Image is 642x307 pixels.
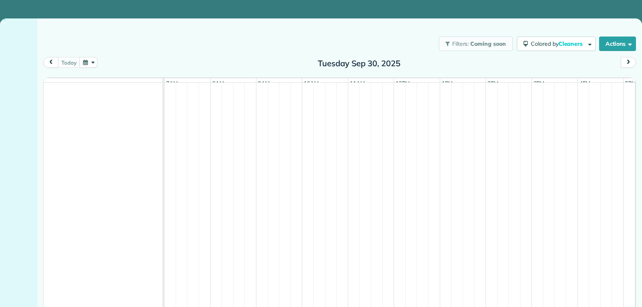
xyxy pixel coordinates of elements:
[599,37,636,51] button: Actions
[256,80,271,86] span: 9am
[165,80,179,86] span: 7am
[43,57,59,68] button: prev
[486,80,500,86] span: 2pm
[532,80,546,86] span: 3pm
[578,80,592,86] span: 4pm
[517,37,596,51] button: Colored byCleaners
[470,40,506,47] span: Coming soon
[624,80,638,86] span: 5pm
[531,40,585,47] span: Colored by
[348,80,366,86] span: 11am
[211,80,226,86] span: 8am
[452,40,469,47] span: Filters:
[621,57,636,68] button: next
[440,80,454,86] span: 1pm
[302,80,320,86] span: 10am
[559,40,584,47] span: Cleaners
[309,59,409,68] h2: Tuesday Sep 30, 2025
[394,80,411,86] span: 12pm
[58,57,80,68] button: today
